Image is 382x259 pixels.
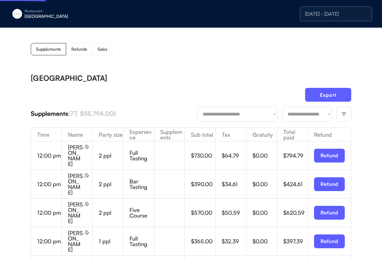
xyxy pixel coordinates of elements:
[253,238,277,244] div: $0.00
[191,210,215,215] div: $570.00
[36,47,61,51] div: Supplements
[31,109,197,118] div: Supplements
[246,132,277,137] div: Gratuity
[253,181,277,187] div: $0.00
[71,47,87,51] div: Refunds
[68,230,83,252] div: [PERSON_NAME]
[253,153,277,158] div: $0.00
[222,181,246,187] div: $34.61
[314,149,345,163] button: Refund
[283,238,308,244] div: $397.39
[68,110,116,117] font: (77, $55,794.00)
[314,234,345,248] button: Refund
[185,132,215,137] div: Sub total
[25,14,102,18] div: [GEOGRAPHIC_DATA]
[277,129,308,140] div: Total paid
[99,181,123,187] div: 2 ppl
[191,238,215,244] div: $365.00
[68,173,83,195] div: [PERSON_NAME]
[283,181,308,187] div: $424.61
[84,202,89,206] img: users-edit.svg
[222,210,246,215] div: $50.59
[222,153,246,158] div: $64.79
[68,202,83,224] div: [PERSON_NAME]
[123,129,154,140] div: Experience
[37,210,62,215] div: 12:00 pm
[84,230,89,235] img: users-edit.svg
[129,150,154,161] div: Full Tasting
[31,74,107,82] div: [GEOGRAPHIC_DATA]
[154,129,185,140] div: Supplements
[314,206,345,220] button: Refund
[99,153,123,158] div: 2 ppl
[253,210,277,215] div: $0.00
[68,144,83,167] div: [PERSON_NAME]
[191,153,215,158] div: $730.00
[222,238,246,244] div: $32.39
[305,11,367,16] div: [DATE] - [DATE]
[341,111,347,117] img: filter-lines.svg
[12,9,22,19] img: eleven-madison-park-new-york-ny-logo-1.jpg
[62,132,92,137] div: Name
[129,207,154,218] div: Five Course
[99,238,123,244] div: 1 ppl
[37,153,62,158] div: 12:00 pm
[37,238,62,244] div: 12:00 pm
[283,210,308,215] div: $620.59
[283,153,308,158] div: $794.79
[84,173,89,178] img: users-edit.svg
[97,47,107,51] div: Sales
[216,132,246,137] div: Tax
[129,236,154,247] div: Full Tasting
[99,210,123,215] div: 2 ppl
[305,88,351,102] button: Export
[314,177,345,191] button: Refund
[93,132,123,137] div: Party size
[37,181,62,187] div: 12:00 pm
[25,9,102,13] div: Restaurant
[191,181,215,187] div: $390.00
[129,179,154,190] div: Bar Tasting
[31,132,62,137] div: Time
[84,144,89,149] img: users-edit.svg
[308,132,351,137] div: Refund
